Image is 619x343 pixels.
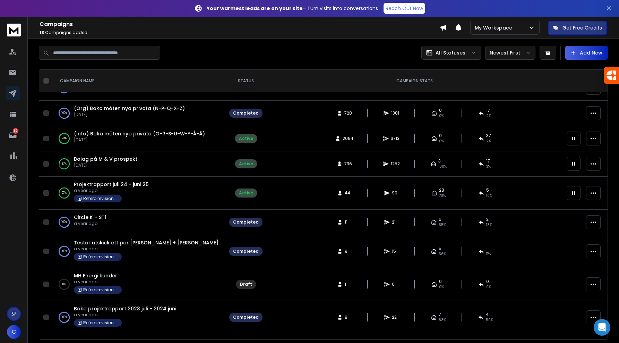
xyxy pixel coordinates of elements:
a: Circle K + ST1 [74,214,106,221]
span: 1252 [391,161,400,167]
span: 2094 [343,136,353,141]
div: Completed [233,249,259,254]
span: 17 [486,108,490,113]
button: Add New [565,46,608,60]
span: 2 [486,217,489,222]
a: (Org) Boka möten nya privata (N-P-Q-X-Z) [74,105,185,112]
span: 37 [486,133,491,139]
span: 0% [439,139,444,144]
button: Get Free Credits [548,21,607,35]
img: logo [7,24,21,36]
p: My Workspace [475,24,515,31]
span: 728 [344,110,352,116]
span: 1 [345,282,352,287]
p: a year ago [74,312,176,318]
div: Completed [233,219,259,225]
span: 0 [439,133,442,139]
span: 11 [345,219,352,225]
p: 0 % [62,281,66,288]
button: C [7,325,21,339]
a: Boka projektrapport 2023 juli - 2024 juni [74,305,176,312]
span: 3 % [486,164,491,169]
a: 85 [6,128,20,142]
span: 15 [392,249,399,254]
span: 1 [486,246,488,251]
button: Newest First [485,46,535,60]
p: 100 % [61,248,67,255]
span: 0 [439,279,442,284]
span: 3 [438,158,441,164]
p: Refero revision AB [83,196,118,201]
span: 8 [345,315,352,320]
p: 99 % [62,135,67,142]
span: 28 [439,187,444,193]
p: 87 % [62,160,67,167]
p: 97 % [62,190,67,196]
p: Refero revision AB [83,320,118,326]
td: 99%(Info) Boka möten nya privata (O-R-S-U-W-Y-Å-Ä)[DATE] [52,126,225,151]
a: Testar utskick ett par [PERSON_NAME] + [PERSON_NAME] [74,239,218,246]
span: 0% [486,284,491,290]
td: 97%Projektrapport juli 24 - juni 25a year agoRefero revision AB [52,177,225,210]
div: Completed [233,110,259,116]
p: – Turn visits into conversations [207,5,378,12]
div: Active [239,161,253,167]
span: 2 % [486,139,491,144]
strong: Your warmest leads are on your site [207,5,303,12]
div: Active [239,136,253,141]
p: a year ago [74,221,106,226]
p: Refero revision AB [83,254,118,260]
td: 87%Bolag på M & V prospekt[DATE] [52,151,225,177]
p: a year ago [74,279,122,285]
p: 100 % [61,314,67,321]
span: 6 [439,217,441,222]
th: CAMPAIGN STATS [267,70,562,92]
span: 13 [40,30,44,35]
span: 55 % [439,222,446,228]
span: 7 [439,312,441,317]
p: [DATE] [74,162,137,168]
span: 2 % [486,113,491,119]
span: 70 % [439,193,446,199]
span: 99 [392,190,399,196]
span: 5 [486,187,489,193]
div: Active [239,190,253,196]
p: Campaigns added [40,30,440,35]
span: 44 [345,190,352,196]
span: 10 % [486,193,492,199]
span: 0% [439,284,444,290]
span: 56 % [439,251,446,257]
span: Bolag på M & V prospekt [74,156,137,162]
td: 100%Testar utskick ett par [PERSON_NAME] + [PERSON_NAME]a year agoRefero revision AB [52,235,225,268]
p: a year ago [74,246,218,252]
p: 100 % [61,219,67,226]
span: 0 [486,279,489,284]
span: 21 [392,219,399,225]
a: (Info) Boka möten nya privata (O-R-S-U-W-Y-Å-Ä) [74,130,205,137]
th: CAMPAIGN NAME [52,70,225,92]
span: MH Energi kunder [74,272,117,279]
td: 0%MH Energi kundera year agoRefero revision AB [52,268,225,301]
p: 85 [13,128,18,134]
span: 17 [486,158,490,164]
h1: Campaigns [40,20,440,28]
span: 0 [439,108,442,113]
span: 5 [439,246,441,251]
p: a year ago [74,188,149,193]
span: 11 % [486,251,491,257]
th: STATUS [225,70,267,92]
span: 18 % [486,222,492,228]
span: 736 [344,161,352,167]
td: 100%Circle K + ST1a year ago [52,210,225,235]
p: 100 % [61,110,67,117]
span: 0% [439,113,444,119]
td: 100%(Org) Boka möten nya privata (N-P-Q-X-Z)[DATE] [52,101,225,126]
span: 22 [392,315,399,320]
